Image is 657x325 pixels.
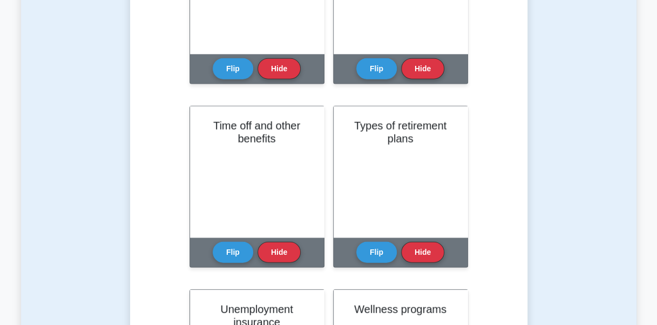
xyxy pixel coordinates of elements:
button: Hide [401,58,444,79]
button: Flip [356,58,397,79]
h2: Types of retirement plans [347,119,455,145]
button: Hide [401,242,444,263]
h2: Time off and other benefits [203,119,311,145]
button: Flip [356,242,397,263]
button: Flip [213,242,253,263]
button: Hide [258,242,301,263]
button: Hide [258,58,301,79]
button: Flip [213,58,253,79]
h2: Wellness programs [347,303,455,316]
